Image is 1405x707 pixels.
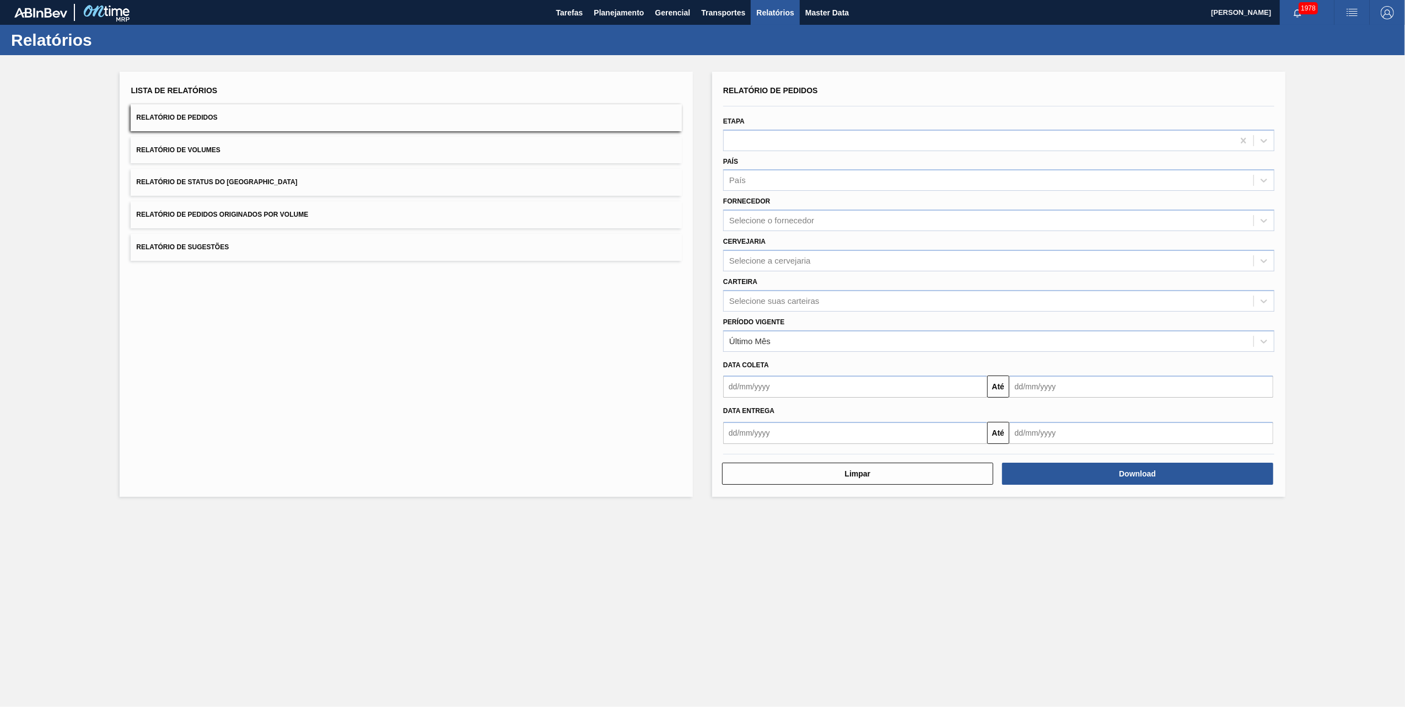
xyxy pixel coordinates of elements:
[729,296,819,306] div: Selecione suas carteiras
[14,8,67,18] img: TNhmsLtSVTkK8tSr43FrP2fwEKptu5GPRR3wAAAABJRU5ErkJggg==
[756,6,794,19] span: Relatórios
[1345,6,1359,19] img: userActions
[723,361,769,369] span: Data coleta
[1381,6,1394,19] img: Logout
[723,318,784,326] label: Período Vigente
[723,407,774,415] span: Data entrega
[131,169,682,196] button: Relatório de Status do [GEOGRAPHIC_DATA]
[594,6,644,19] span: Planejamento
[131,201,682,228] button: Relatório de Pedidos Originados por Volume
[723,197,770,205] label: Fornecedor
[136,243,229,251] span: Relatório de Sugestões
[723,278,757,286] label: Carteira
[1002,463,1273,485] button: Download
[136,114,217,121] span: Relatório de Pedidos
[723,376,987,398] input: dd/mm/yyyy
[805,6,849,19] span: Master Data
[136,211,308,218] span: Relatório de Pedidos Originados por Volume
[131,86,217,95] span: Lista de Relatórios
[131,234,682,261] button: Relatório de Sugestões
[655,6,691,19] span: Gerencial
[987,422,1009,444] button: Até
[131,104,682,131] button: Relatório de Pedidos
[987,376,1009,398] button: Até
[1009,376,1273,398] input: dd/mm/yyyy
[1299,2,1318,14] span: 1978
[556,6,583,19] span: Tarefas
[722,463,993,485] button: Limpar
[723,158,738,165] label: País
[136,178,297,186] span: Relatório de Status do [GEOGRAPHIC_DATA]
[729,216,814,226] div: Selecione o fornecedor
[1009,422,1273,444] input: dd/mm/yyyy
[11,34,207,46] h1: Relatórios
[136,146,220,154] span: Relatório de Volumes
[729,176,746,185] div: País
[723,86,818,95] span: Relatório de Pedidos
[723,238,766,245] label: Cervejaria
[723,117,745,125] label: Etapa
[1280,5,1315,20] button: Notificações
[729,336,771,346] div: Último Mês
[701,6,745,19] span: Transportes
[723,422,987,444] input: dd/mm/yyyy
[729,256,811,265] div: Selecione a cervejaria
[131,137,682,164] button: Relatório de Volumes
